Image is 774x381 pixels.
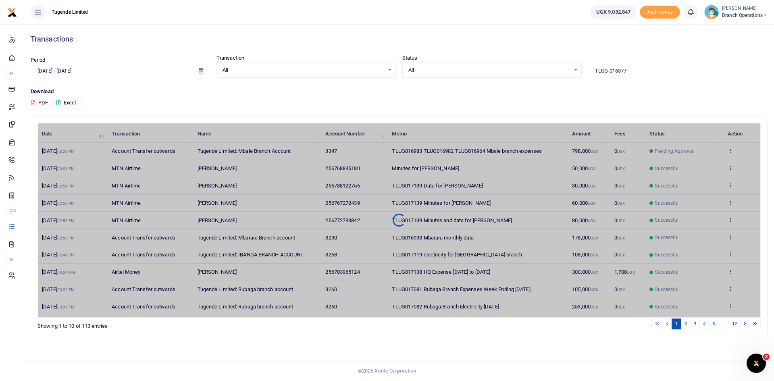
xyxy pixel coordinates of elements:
li: Ac [6,204,17,217]
a: 3 [690,319,700,329]
span: 2 [763,354,770,360]
a: Add money [640,8,680,15]
a: UGX 9,032,847 [590,5,637,19]
input: Search [588,64,768,78]
span: All [223,66,384,74]
img: logo-small [7,8,17,17]
img: profile-user [704,5,719,19]
span: UGX 9,032,847 [596,8,630,16]
li: Toup your wallet [640,6,680,19]
p: Download [31,87,768,96]
a: 1 [672,319,681,329]
a: logo-small logo-large logo-large [7,9,17,15]
a: 4 [699,319,709,329]
span: Tugende Limited [48,8,92,16]
li: Wallet ballance [587,5,640,19]
h4: Transactions [31,35,768,44]
a: 5 [709,319,718,329]
small: [PERSON_NAME] [722,5,768,12]
span: Add money [640,6,680,19]
label: Period [31,56,46,64]
input: select period [31,64,192,78]
button: PDF [31,96,48,110]
li: M [6,253,17,266]
a: 12 [728,319,741,329]
li: M [6,67,17,80]
span: All [408,66,570,74]
div: Showing 1 to 10 of 113 entries [37,318,336,330]
label: Status [402,54,418,62]
iframe: Intercom live chat [747,354,766,373]
label: Transaction [216,54,244,62]
button: Excel [50,96,83,110]
a: profile-user [PERSON_NAME] Branch Operations [704,5,768,19]
span: Branch Operations [722,12,768,19]
a: 2 [681,319,691,329]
